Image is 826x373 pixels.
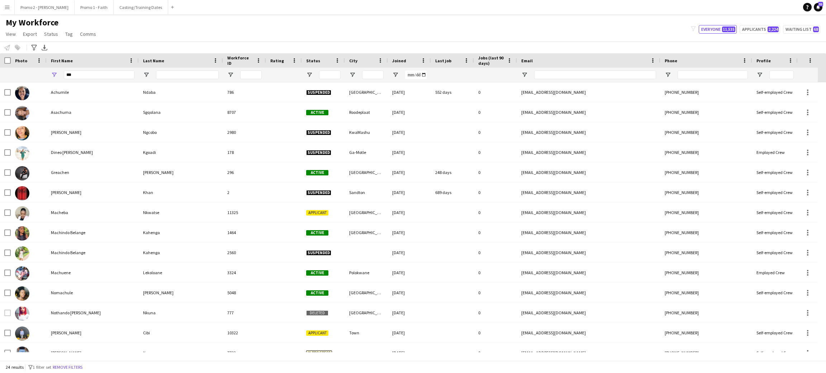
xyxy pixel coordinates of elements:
app-action-btn: Advanced filters [30,43,38,52]
div: [PERSON_NAME] [139,283,223,302]
span: Comms [80,31,96,37]
div: [PHONE_NUMBER] [660,303,752,323]
span: Tag [65,31,73,37]
div: Roodeplaat [345,102,388,122]
div: Khan [139,183,223,202]
div: 0 [474,263,517,282]
div: Employed Crew [752,263,798,282]
div: Macheba [47,203,139,222]
span: Suspended [306,130,331,135]
div: 2 [223,183,266,202]
div: [PHONE_NUMBER] [660,82,752,102]
div: Ga-Motle [345,142,388,162]
button: Open Filter Menu [143,72,149,78]
span: Last job [435,58,451,63]
div: [GEOGRAPHIC_DATA] [345,163,388,182]
div: [DATE] [388,323,431,343]
div: 0 [474,303,517,323]
img: Achumile Ndaba [15,86,29,100]
span: Active [306,170,328,175]
div: [DATE] [388,163,431,182]
img: Nothando Rachel Nkuna [15,306,29,321]
button: Open Filter Menu [665,72,671,78]
div: [DATE] [388,102,431,122]
app-action-btn: Export XLSX [40,43,49,52]
div: [PERSON_NAME] [47,183,139,202]
div: Self-employed Crew [752,323,798,343]
div: [EMAIL_ADDRESS][DOMAIN_NAME] [517,263,660,282]
span: Active [306,290,328,296]
div: 5048 [223,283,266,302]
div: Cibi [139,323,223,343]
div: Town [345,323,388,343]
div: 8707 [223,102,266,122]
div: 178 [223,142,266,162]
div: Ngcobo [139,122,223,142]
div: [EMAIL_ADDRESS][DOMAIN_NAME] [517,122,660,142]
span: View [6,31,16,37]
div: [GEOGRAPHIC_DATA] [345,82,388,102]
span: Suspended [306,150,331,155]
div: [PHONE_NUMBER] [660,122,752,142]
div: [DATE] [388,243,431,262]
div: 0 [474,343,517,363]
span: Suspended [306,90,331,95]
div: [PHONE_NUMBER] [660,283,752,302]
button: Waiting list68 [783,25,820,34]
span: Suspended [306,190,331,195]
input: Status Filter Input [319,71,341,79]
div: [DATE] [388,82,431,102]
span: Applicant [306,330,328,336]
div: 7732 [223,343,266,363]
span: Export [23,31,37,37]
div: [PHONE_NUMBER] [660,203,752,222]
div: Self-employed Crew [752,122,798,142]
span: Joined [392,58,406,63]
button: Open Filter Menu [227,72,234,78]
span: Status [306,58,320,63]
span: 68 [813,26,819,32]
img: Olwami Rachel Cibi [15,326,29,341]
div: [DATE] [388,303,431,323]
div: [DATE] [388,223,431,242]
div: Nomachule [47,283,139,302]
div: 0 [474,102,517,122]
div: [EMAIL_ADDRESS][DOMAIN_NAME] [517,163,660,182]
button: Applicants2,224 [740,25,780,34]
div: Self-employed Crew [752,163,798,182]
div: 0 [474,82,517,102]
div: 0 [474,163,517,182]
input: First Name Filter Input [64,71,134,79]
button: Promo 2 - [PERSON_NAME] [15,0,75,14]
div: [PHONE_NUMBER] [660,142,752,162]
div: Self-employed Crew [752,82,798,102]
div: Self-employed Crew [752,343,798,363]
div: Employed Crew [752,142,798,162]
div: [GEOGRAPHIC_DATA] [345,223,388,242]
div: Kahenga [139,243,223,262]
div: 0 [474,243,517,262]
div: [DATE] [388,203,431,222]
div: 1464 [223,223,266,242]
img: Kamryn Rachel Khan [15,186,29,200]
span: First Name [51,58,73,63]
button: Open Filter Menu [51,72,57,78]
div: Self-employed Crew [752,243,798,262]
input: Phone Filter Input [678,71,748,79]
span: My Workforce [6,17,58,28]
div: 2560 [223,243,266,262]
div: 3324 [223,263,266,282]
div: Sgqolana [139,102,223,122]
div: 248 days [431,163,474,182]
div: [PERSON_NAME] [139,163,223,182]
div: [PHONE_NUMBER] [660,323,752,343]
div: [PERSON_NAME] [47,122,139,142]
div: Kunene [139,343,223,363]
div: [PHONE_NUMBER] [660,223,752,242]
div: Greachen [47,163,139,182]
input: Last Name Filter Input [156,71,219,79]
div: [PHONE_NUMBER] [660,183,752,202]
div: Self-employed Crew [752,183,798,202]
span: City [349,58,357,63]
div: 11325 [223,203,266,222]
